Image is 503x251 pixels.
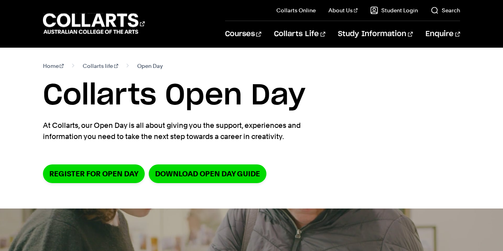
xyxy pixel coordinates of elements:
a: Home [43,60,64,71]
a: Collarts Life [274,21,325,47]
a: DOWNLOAD OPEN DAY GUIDE [149,164,266,183]
a: Courses [225,21,261,47]
a: Student Login [370,6,418,14]
p: At Collarts, our Open Day is all about giving you the support, experiences and information you ne... [43,120,333,142]
h1: Collarts Open Day [43,78,460,114]
a: Collarts life [83,60,118,71]
a: Enquire [425,21,460,47]
a: Collarts Online [276,6,316,14]
div: Go to homepage [43,12,145,35]
a: Register for Open Day [43,164,145,183]
a: Study Information [338,21,413,47]
span: Open Day [137,60,163,71]
a: Search [431,6,460,14]
a: About Us [328,6,358,14]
